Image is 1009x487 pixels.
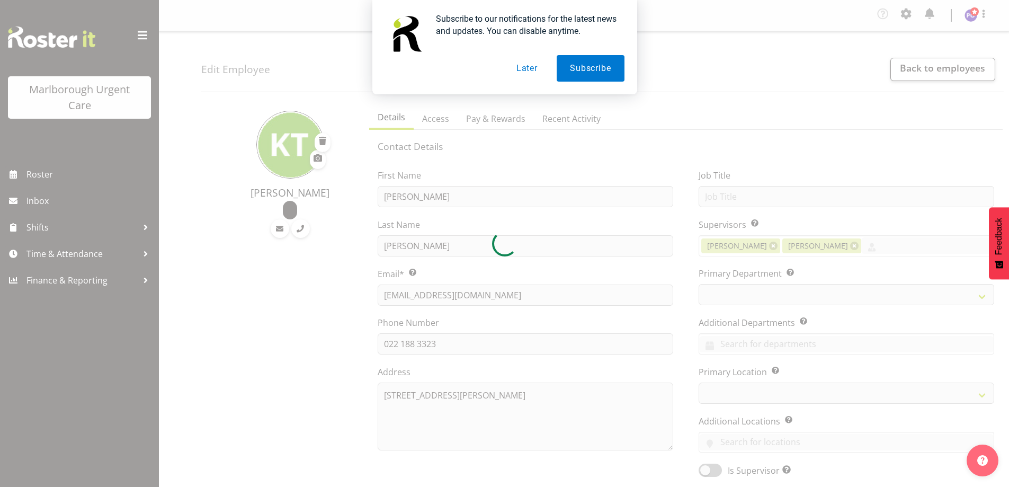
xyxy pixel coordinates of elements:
button: Later [503,55,551,82]
button: Subscribe [557,55,624,82]
img: help-xxl-2.png [977,455,988,466]
button: Feedback - Show survey [989,207,1009,279]
div: Subscribe to our notifications for the latest news and updates. You can disable anytime. [427,13,624,37]
span: Feedback [994,218,1004,255]
img: notification icon [385,13,427,55]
